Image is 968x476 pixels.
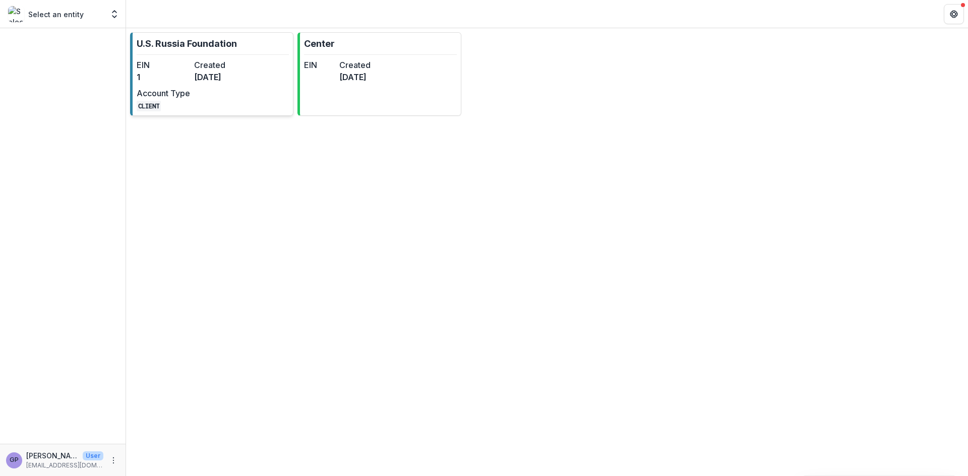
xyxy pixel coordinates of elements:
[107,454,119,466] button: More
[10,457,19,463] div: Gennady Podolny
[339,59,371,71] dt: Created
[297,32,461,116] a: CenterEINCreated[DATE]
[137,101,161,111] code: CLIENT
[83,451,103,460] p: User
[137,71,190,83] dd: 1
[137,87,190,99] dt: Account Type
[304,59,335,71] dt: EIN
[107,4,122,24] button: Open entity switcher
[8,6,24,22] img: Select an entity
[304,37,335,50] p: Center
[28,9,84,20] p: Select an entity
[130,32,293,116] a: U.S. Russia FoundationEIN1Created[DATE]Account TypeCLIENT
[944,4,964,24] button: Get Help
[137,59,190,71] dt: EIN
[339,71,371,83] dd: [DATE]
[194,59,248,71] dt: Created
[194,71,248,83] dd: [DATE]
[26,461,103,470] p: [EMAIL_ADDRESS][DOMAIN_NAME]
[26,450,79,461] p: [PERSON_NAME]
[137,37,237,50] p: U.S. Russia Foundation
